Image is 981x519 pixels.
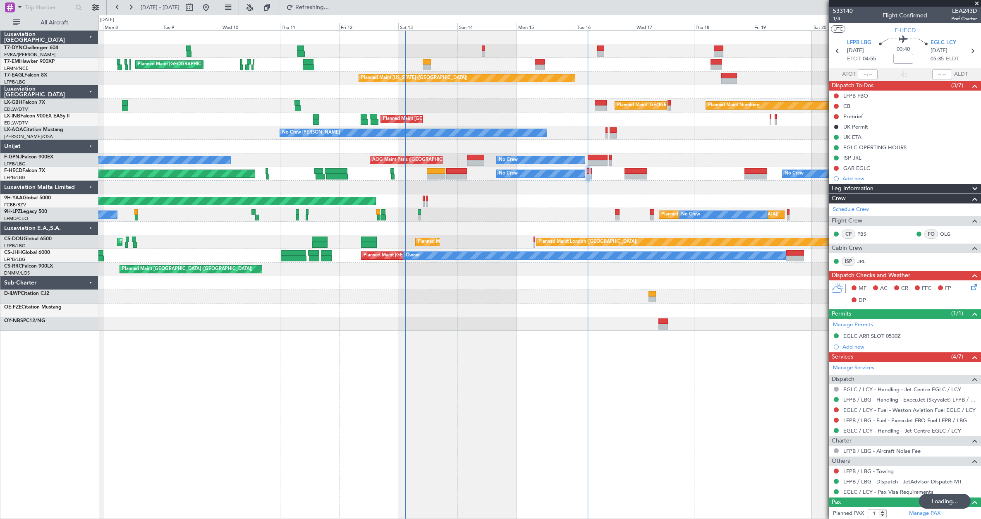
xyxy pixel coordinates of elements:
[843,103,850,110] div: CB
[4,45,58,50] a: T7-DYNChallenger 604
[4,73,24,78] span: T7-EAGL
[833,321,873,329] a: Manage Permits
[4,175,26,181] a: LFPB/LBG
[4,270,30,276] a: DNMM/LOS
[617,99,747,112] div: Planned Maint [GEOGRAPHIC_DATA] ([GEOGRAPHIC_DATA])
[833,509,864,518] label: Planned PAX
[832,271,910,280] span: Dispatch Checks and Weather
[4,100,45,105] a: LX-GBHFalcon 7X
[361,72,467,84] div: Planned Maint [US_STATE] ([GEOGRAPHIC_DATA])
[843,92,868,99] div: LFPB FBO
[4,59,20,64] span: T7-EMI
[954,70,968,79] span: ALDT
[694,23,753,30] div: Thu 18
[141,4,179,11] span: [DATE] - [DATE]
[4,196,23,201] span: 9H-YAA
[538,236,637,248] div: Planned Maint London ([GEOGRAPHIC_DATA])
[499,154,518,166] div: No Crew
[635,23,694,30] div: Wed 17
[843,447,921,454] a: LFPB / LBG - Aircraft Noise Fee
[280,23,339,30] div: Thu 11
[9,16,90,29] button: All Aircraft
[138,58,217,71] div: Planned Maint [GEOGRAPHIC_DATA]
[517,23,576,30] div: Mon 15
[4,256,26,263] a: LFPB/LBG
[4,202,26,208] a: FCBB/BZV
[857,230,876,238] a: PBS
[895,26,916,35] span: F-HECD
[951,15,977,22] span: Pref Charter
[951,81,963,90] span: (3/7)
[4,114,20,119] span: LX-INB
[4,120,29,126] a: EDLW/DTM
[859,285,866,293] span: MF
[847,47,864,55] span: [DATE]
[4,264,22,269] span: CS-RRC
[859,297,866,305] span: DP
[842,175,977,182] div: Add new
[832,436,852,446] span: Charter
[832,216,862,226] span: Flight Crew
[418,236,548,248] div: Planned Maint [GEOGRAPHIC_DATA] ([GEOGRAPHIC_DATA])
[832,184,873,194] span: Leg Information
[4,209,47,214] a: 9H-LPZLegacy 500
[833,7,853,15] span: 533140
[843,417,967,424] a: LFPB / LBG - Fuel - ExecuJet FBO Fuel LFPB / LBG
[4,161,26,167] a: LFPB/LBG
[708,99,760,112] div: Planned Maint Nurnberg
[843,113,863,120] div: Prebrief
[843,386,961,393] a: EGLC / LCY - Handling - Jet Centre EGLC / LCY
[843,123,868,130] div: UK Permit
[162,23,221,30] div: Tue 9
[922,285,931,293] span: FFC
[883,11,927,20] div: Flight Confirmed
[457,23,517,30] div: Sun 14
[4,250,22,255] span: CS-JHH
[843,407,976,414] a: EGLC / LCY - Fuel - Weston Aviation Fuel EGLC / LCY
[103,23,162,30] div: Mon 8
[901,285,908,293] span: CR
[842,230,855,239] div: CP
[4,106,29,112] a: EDLW/DTM
[295,5,330,10] span: Refreshing...
[832,497,841,507] span: Pax
[940,230,959,238] a: OLG
[4,264,53,269] a: CS-RRCFalcon 900LX
[661,208,778,221] div: Planned [GEOGRAPHIC_DATA] ([GEOGRAPHIC_DATA])
[833,15,853,22] span: 1/4
[832,81,873,91] span: Dispatch To-Dos
[4,318,45,323] a: OY-NBSPC12/NG
[831,25,845,33] button: UTC
[25,1,73,14] input: Trip Number
[924,230,938,239] div: FO
[4,168,45,173] a: F-HECDFalcon 7X
[22,20,87,26] span: All Aircraft
[372,154,459,166] div: AOG Maint Paris ([GEOGRAPHIC_DATA])
[4,45,23,50] span: T7-DYN
[880,285,888,293] span: AC
[282,127,340,139] div: No Crew [PERSON_NAME]
[4,52,55,58] a: EVRA/[PERSON_NAME]
[122,263,252,275] div: Planned Maint [GEOGRAPHIC_DATA] ([GEOGRAPHIC_DATA])
[4,155,53,160] a: F-GPNJFalcon 900EX
[576,23,635,30] div: Tue 16
[406,249,420,262] div: Owner
[832,457,850,466] span: Others
[832,375,854,384] span: Dispatch
[843,165,870,172] div: GAR EGLC
[842,257,855,266] div: ISP
[931,55,944,63] span: 05:35
[931,47,948,55] span: [DATE]
[4,305,22,310] span: OE-FZE
[4,65,29,72] a: LFMN/NCE
[4,291,49,296] a: D-ILWPCitation CJ2
[909,509,940,518] a: Manage PAX
[4,155,22,160] span: F-GPNJ
[120,236,250,248] div: Planned Maint [GEOGRAPHIC_DATA] ([GEOGRAPHIC_DATA])
[843,427,961,434] a: EGLC / LCY - Handling - Jet Centre EGLC / LCY
[100,17,114,24] div: [DATE]
[785,167,804,180] div: No Crew
[282,1,332,14] button: Refreshing...
[499,167,518,180] div: No Crew
[832,244,863,253] span: Cabin Crew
